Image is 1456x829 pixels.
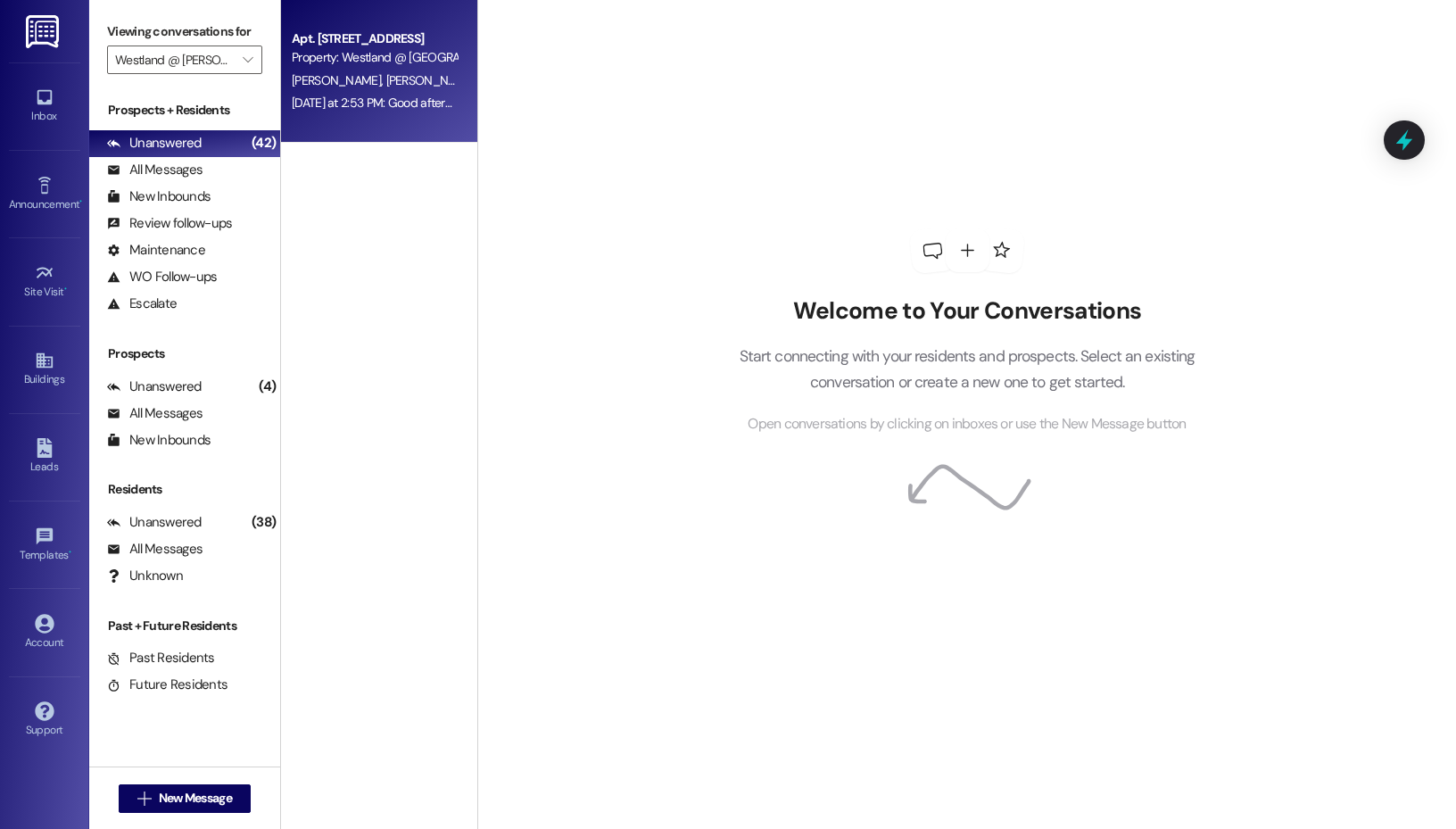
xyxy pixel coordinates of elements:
div: Past Residents [107,649,215,667]
button: New Message [119,784,251,813]
div: Past + Future Residents [89,617,280,635]
div: (38) [247,509,280,536]
div: New Inbounds [107,431,211,450]
span: [PERSON_NAME] [386,72,476,88]
span: [PERSON_NAME] [292,72,386,88]
p: Start connecting with your residents and prospects. Select an existing conversation or create a n... [712,344,1222,394]
a: Inbox [9,82,80,130]
div: Prospects [89,344,280,363]
div: Future Residents [107,676,227,694]
span: • [69,546,71,559]
span: • [79,195,82,208]
div: Property: Westland @ [GEOGRAPHIC_DATA] (3391) [292,48,457,67]
a: Buildings [9,345,80,394]
i:  [243,53,252,67]
div: Unanswered [107,513,202,532]
div: New Inbounds [107,187,211,206]
div: Apt. [STREET_ADDRESS] [292,29,457,48]
div: Escalate [107,294,177,313]
div: All Messages [107,161,203,179]
i:  [137,792,151,806]
h2: Welcome to Your Conversations [712,297,1222,326]
div: All Messages [107,404,203,423]
div: Unknown [107,567,183,585]
div: Maintenance [107,241,205,260]
a: Account [9,609,80,657]
label: Viewing conversations for [107,18,262,46]
span: New Message [159,789,232,808]
div: Prospects + Residents [89,101,280,120]
input: All communities [115,46,234,74]
a: Templates • [9,521,80,569]
div: Review follow-ups [107,214,232,233]
div: Unanswered [107,377,202,396]
a: Site Visit • [9,258,80,306]
div: (42) [247,129,280,157]
span: • [64,283,67,295]
img: ResiDesk Logo [26,15,62,48]
a: Leads [9,433,80,481]
div: Unanswered [107,134,202,153]
div: Residents [89,480,280,499]
span: Open conversations by clicking on inboxes or use the New Message button [748,413,1186,435]
div: All Messages [107,540,203,559]
a: Support [9,696,80,744]
div: (4) [254,373,280,401]
div: WO Follow-ups [107,268,217,286]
